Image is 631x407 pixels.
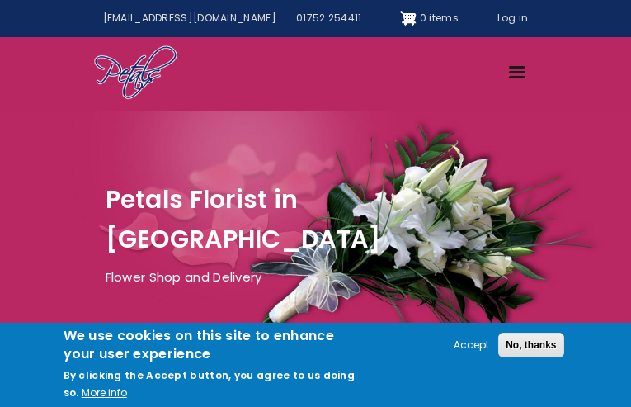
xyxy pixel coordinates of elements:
h2: We use cookies on this site to enhance your user experience [64,327,366,364]
span: 0 items [420,11,459,25]
button: More info [82,385,127,402]
p: By clicking the Accept button, you agree to us doing so. [64,368,356,400]
span: Petals Florist in [GEOGRAPHIC_DATA] [106,182,381,257]
img: Home [93,45,178,102]
button: Accept [447,337,496,354]
a: Shopping cart 0 items [400,5,458,31]
button: No, thanks [498,333,563,358]
img: Shopping cart [400,5,417,31]
a: [EMAIL_ADDRESS][DOMAIN_NAME] [93,5,286,32]
p: Flower Shop and Delivery [106,267,526,288]
a: 01752 254411 [286,5,372,32]
a: Log in [487,5,539,32]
